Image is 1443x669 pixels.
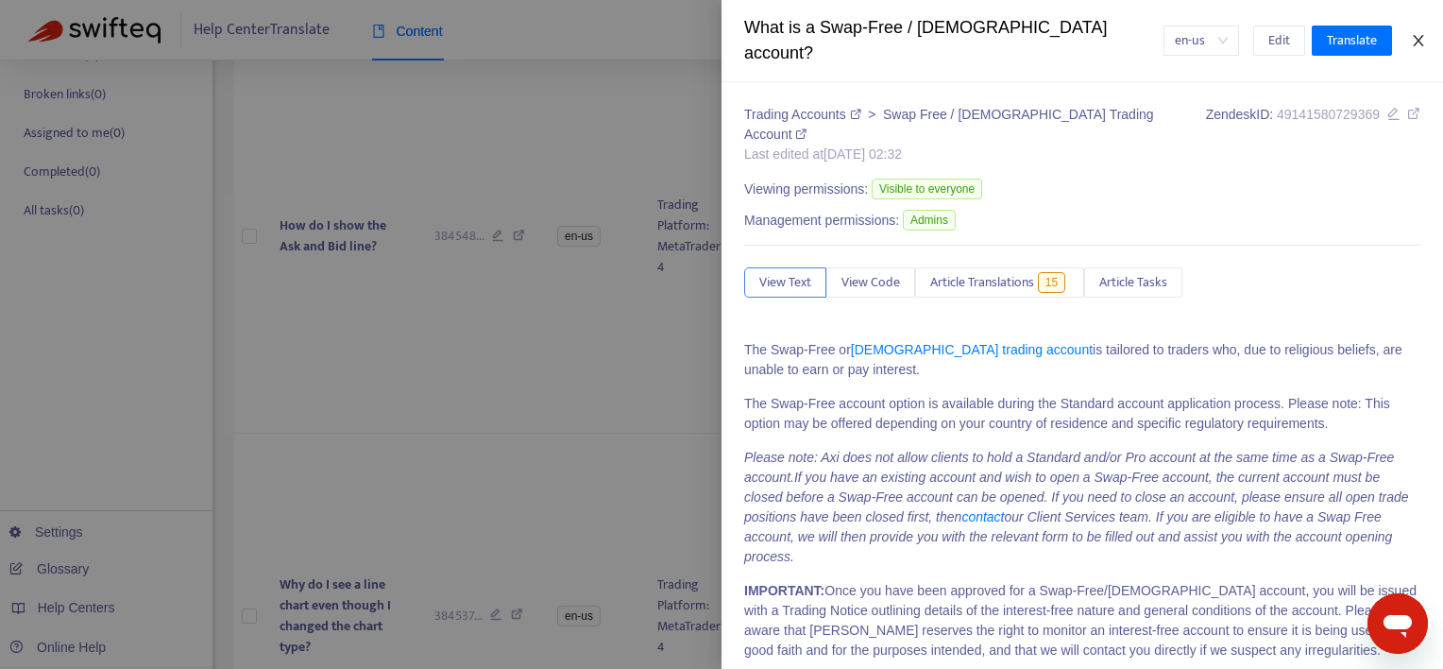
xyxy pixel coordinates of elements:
div: What is a Swap-Free / [DEMOGRAPHIC_DATA] account? [744,15,1163,66]
span: Article Tasks [1099,272,1167,293]
a: [DEMOGRAPHIC_DATA] trading account [851,342,1093,357]
div: > [744,105,1184,145]
button: View Code [826,267,915,298]
button: Article Translations15 [915,267,1084,298]
span: View Code [841,272,900,293]
span: : Axi does not allow clients to hold a Standard and/or Pro account at the same time as a Swap-Fre... [744,450,1394,485]
strong: IMPORTANT: [744,583,824,598]
span: 49141580729369 [1277,107,1380,122]
span: Admins [903,210,956,231]
p: The Swap-Free or is tailored to traders who, due to religious beliefs, are unable to earn or pay ... [744,340,1420,380]
button: Article Tasks [1084,267,1182,298]
span: Edit [1268,30,1290,51]
a: Swap Free / [DEMOGRAPHIC_DATA] Trading Account [744,107,1154,142]
p: Once you have been approved for a Swap-Free/[DEMOGRAPHIC_DATA] account, you will be issued with a... [744,581,1420,660]
button: Edit [1253,26,1305,56]
button: View Text [744,267,826,298]
div: Zendesk ID: [1206,105,1420,164]
span: Viewing permissions: [744,180,868,199]
span: Translate [1327,30,1377,51]
span: close [1411,33,1426,48]
div: Last edited at [DATE] 02:32 [744,145,1184,164]
span: en-us [1175,26,1228,55]
iframe: Botón para iniciar la ventana de mensajería [1367,593,1428,654]
button: Close [1405,32,1432,50]
span: 15 [1038,272,1065,293]
button: Translate [1312,26,1392,56]
p: The Swap-Free account option is available during the Standard account application process. Please... [744,394,1420,434]
em: Please note If you have an existing account and wish to open a Swap-Free account, the current acc... [744,450,1409,524]
a: Trading Accounts [744,107,864,122]
span: Article Translations [930,272,1034,293]
em: our Client Services team , we will then provide you with the relevant form to be filled out and a... [744,509,1392,564]
span: Visible to everyone [872,179,982,199]
span: . If you are eligible to have a Swap Free account [744,509,1382,544]
a: contact [961,509,1004,524]
span: View Text [759,272,811,293]
span: Management permissions: [744,211,899,231]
